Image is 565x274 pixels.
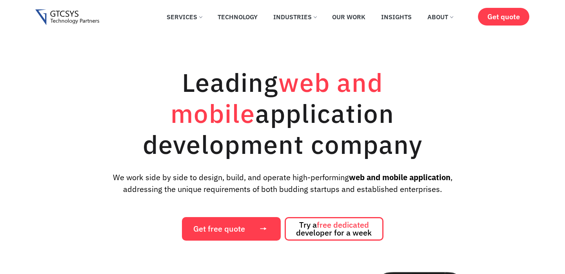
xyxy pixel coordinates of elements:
[349,172,451,183] strong: web and mobile application
[421,8,459,26] a: About
[161,8,208,26] a: Services
[100,172,465,195] p: We work side by side to design, build, and operate high-performing , addressing the unique requir...
[375,8,418,26] a: Insights
[326,8,371,26] a: Our Work
[296,221,372,237] span: Try a developer for a week
[182,217,281,241] a: Get free quote
[487,13,520,21] span: Get quote
[193,225,245,233] span: Get free quote
[317,219,369,230] span: free dedicated
[106,67,459,160] h1: Leading application development company
[267,8,322,26] a: Industries
[478,8,529,26] a: Get quote
[212,8,263,26] a: Technology
[35,9,99,26] img: Gtcsys logo
[171,66,383,130] span: web and mobile
[285,217,383,241] a: Try afree dedicated developer for a week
